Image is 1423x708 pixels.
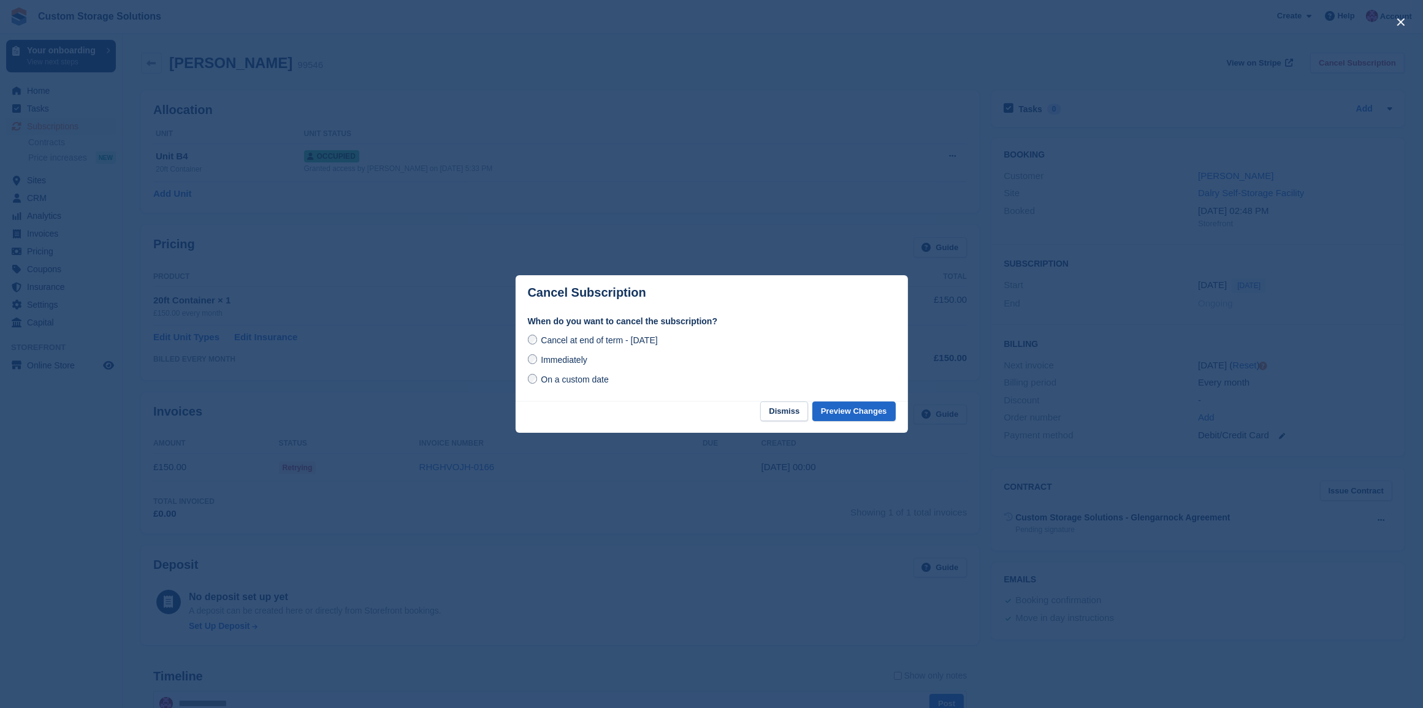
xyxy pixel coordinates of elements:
[1391,12,1411,32] button: close
[541,335,657,345] span: Cancel at end of term - [DATE]
[541,355,587,365] span: Immediately
[528,374,538,384] input: On a custom date
[541,375,609,384] span: On a custom date
[528,315,896,328] label: When do you want to cancel the subscription?
[760,402,808,422] button: Dismiss
[528,286,646,300] p: Cancel Subscription
[528,354,538,364] input: Immediately
[528,335,538,344] input: Cancel at end of term - [DATE]
[812,402,896,422] button: Preview Changes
